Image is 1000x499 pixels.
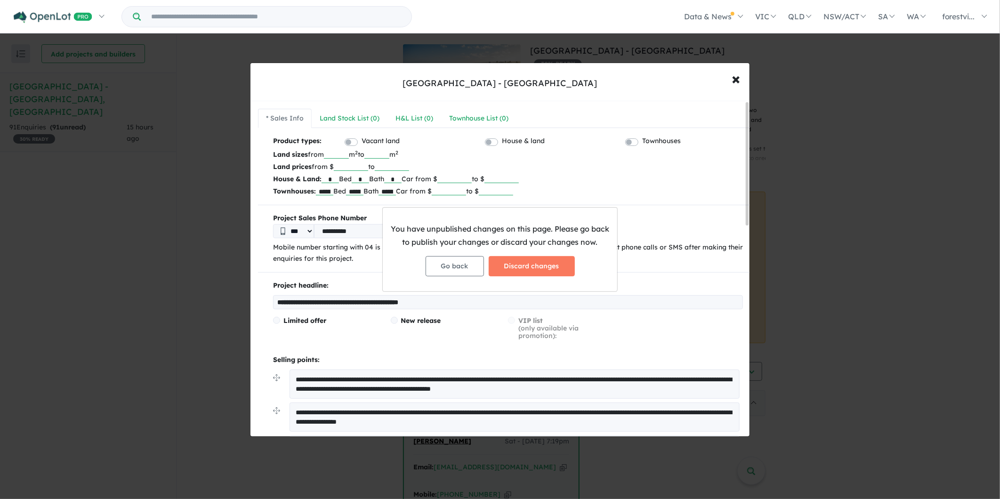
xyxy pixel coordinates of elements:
button: Discard changes [489,256,575,276]
button: Go back [426,256,484,276]
span: forestvi... [942,12,975,21]
img: Openlot PRO Logo White [14,11,92,23]
input: Try estate name, suburb, builder or developer [143,7,410,27]
p: You have unpublished changes on this page. Please go back to publish your changes or discard your... [390,223,610,248]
